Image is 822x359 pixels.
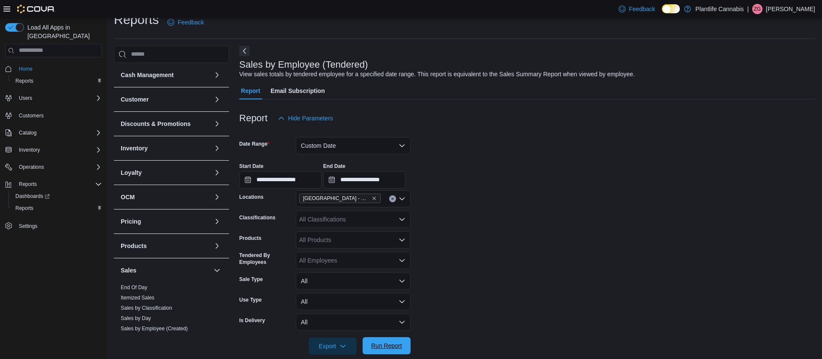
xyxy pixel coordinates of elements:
[15,179,40,189] button: Reports
[19,181,37,188] span: Reports
[15,110,102,121] span: Customers
[372,196,377,201] button: Remove Calgary - Dalhousie from selection in this group
[239,60,368,70] h3: Sales by Employee (Tendered)
[662,4,680,13] input: Dark Mode
[747,4,749,14] p: |
[15,93,36,103] button: Users
[19,129,36,136] span: Catalog
[121,193,135,201] h3: OCM
[121,315,151,321] a: Sales by Day
[212,241,222,251] button: Products
[121,120,191,128] h3: Discounts & Promotions
[121,284,147,291] span: End Of Day
[212,94,222,105] button: Customer
[121,305,172,311] span: Sales by Classification
[2,161,105,173] button: Operations
[121,294,155,301] span: Itemized Sales
[239,296,262,303] label: Use Type
[296,272,411,290] button: All
[121,144,148,153] h3: Inventory
[121,266,137,275] h3: Sales
[695,4,744,14] p: Plantlife Cannabis
[121,266,210,275] button: Sales
[615,0,658,18] a: Feedback
[121,95,210,104] button: Customer
[15,78,33,84] span: Reports
[12,191,53,201] a: Dashboards
[212,119,222,129] button: Discounts & Promotions
[121,295,155,301] a: Itemized Sales
[19,164,44,171] span: Operations
[212,216,222,227] button: Pricing
[2,109,105,122] button: Customers
[114,11,159,28] h1: Reports
[241,82,260,99] span: Report
[323,163,345,170] label: End Date
[15,64,36,74] a: Home
[239,252,292,266] label: Tendered By Employees
[9,202,105,214] button: Reports
[12,191,102,201] span: Dashboards
[399,216,405,223] button: Open list of options
[121,71,174,79] h3: Cash Management
[121,305,172,311] a: Sales by Classification
[399,257,405,264] button: Open list of options
[212,265,222,275] button: Sales
[399,236,405,243] button: Open list of options
[15,193,50,200] span: Dashboards
[121,325,188,332] span: Sales by Employee (Created)
[2,219,105,232] button: Settings
[629,5,655,13] span: Feedback
[754,4,761,14] span: ZG
[121,168,142,177] h3: Loyalty
[212,192,222,202] button: OCM
[239,46,250,56] button: Next
[17,5,55,13] img: Cova
[19,112,44,119] span: Customers
[121,120,210,128] button: Discounts & Promotions
[274,110,337,127] button: Hide Parameters
[2,144,105,156] button: Inventory
[12,203,102,213] span: Reports
[296,137,411,154] button: Custom Date
[121,242,147,250] h3: Products
[2,92,105,104] button: Users
[15,220,102,231] span: Settings
[239,171,322,188] input: Press the down key to open a popover containing a calendar.
[15,221,41,231] a: Settings
[121,193,210,201] button: OCM
[271,82,325,99] span: Email Subscription
[2,63,105,75] button: Home
[12,76,102,86] span: Reports
[178,18,204,27] span: Feedback
[2,178,105,190] button: Reports
[15,205,33,212] span: Reports
[24,23,102,40] span: Load All Apps in [GEOGRAPHIC_DATA]
[314,338,351,355] span: Export
[5,59,102,254] nav: Complex example
[399,195,405,202] button: Open list of options
[662,13,662,14] span: Dark Mode
[12,203,37,213] a: Reports
[19,66,33,72] span: Home
[9,190,105,202] a: Dashboards
[239,70,635,79] div: View sales totals by tendered employee for a specified date range. This report is equivalent to t...
[121,95,149,104] h3: Customer
[389,195,396,202] button: Clear input
[239,194,264,200] label: Locations
[121,326,188,332] a: Sales by Employee (Created)
[121,284,147,290] a: End Of Day
[299,194,381,203] span: Calgary - Dalhousie
[288,114,333,123] span: Hide Parameters
[121,242,210,250] button: Products
[363,337,411,354] button: Run Report
[239,163,264,170] label: Start Date
[371,341,402,350] span: Run Report
[239,214,276,221] label: Classifications
[212,70,222,80] button: Cash Management
[296,314,411,331] button: All
[15,145,102,155] span: Inventory
[164,14,207,31] a: Feedback
[12,76,37,86] a: Reports
[15,93,102,103] span: Users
